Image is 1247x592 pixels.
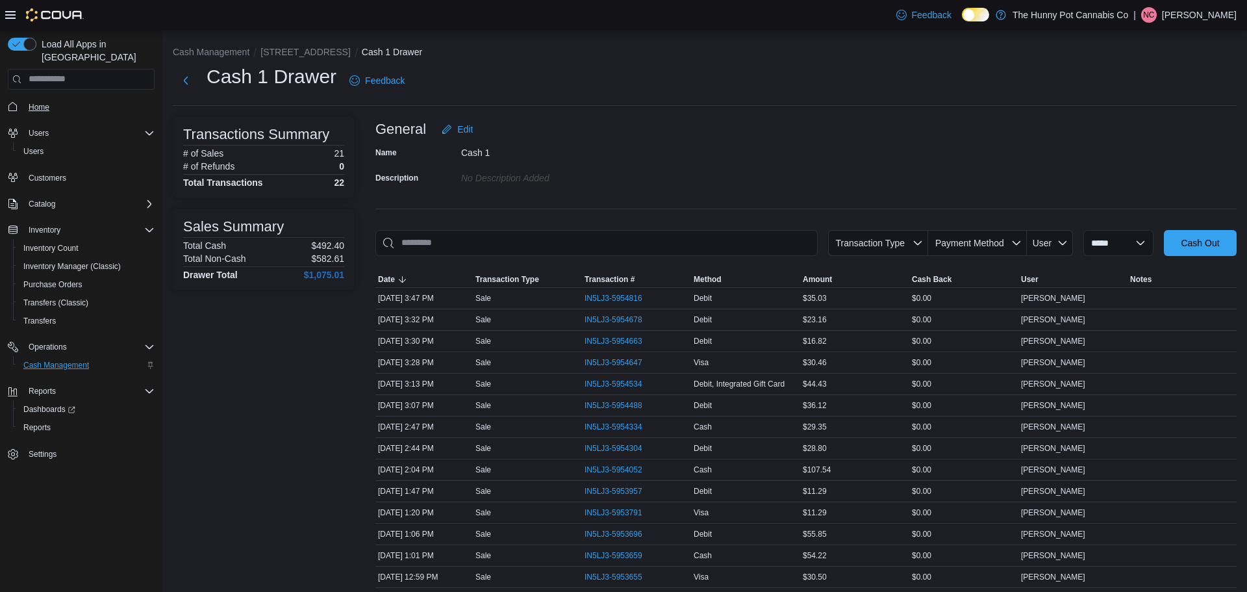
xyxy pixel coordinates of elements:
a: Inventory Count [18,240,84,256]
span: Inventory Manager (Classic) [23,261,121,272]
span: Transaction Type [475,274,539,285]
span: Debit [694,443,712,454]
span: [PERSON_NAME] [1021,422,1085,432]
span: Payment Method [935,238,1004,248]
h6: Total Cash [183,240,226,251]
button: Method [691,272,800,287]
button: Inventory Manager (Classic) [13,257,160,276]
h3: Transactions Summary [183,127,329,142]
button: User [1027,230,1073,256]
span: Users [18,144,155,159]
button: User [1018,272,1127,287]
button: Users [13,142,160,161]
span: [PERSON_NAME] [1021,400,1085,411]
span: Visa [694,357,709,368]
button: Purchase Orders [13,276,160,294]
button: Payment Method [928,230,1027,256]
span: NC [1143,7,1154,23]
div: [DATE] 3:13 PM [375,376,473,392]
span: Purchase Orders [18,277,155,292]
div: $0.00 [909,376,1018,392]
span: IN5LJ3-5953696 [585,529,642,539]
span: $29.35 [803,422,827,432]
span: Dashboards [23,404,75,415]
span: $30.50 [803,572,827,582]
span: Reports [23,422,51,433]
span: $55.85 [803,529,827,539]
span: IN5LJ3-5953791 [585,508,642,518]
button: Inventory [23,222,66,238]
button: IN5LJ3-5954304 [585,441,655,456]
div: $0.00 [909,441,1018,456]
span: Operations [23,339,155,355]
button: Cash Management [13,356,160,374]
div: [DATE] 3:30 PM [375,333,473,349]
h6: Total Non-Cash [183,253,246,264]
span: Inventory Count [18,240,155,256]
button: Transaction Type [473,272,582,287]
span: Users [29,128,49,138]
div: $0.00 [909,355,1018,370]
div: [DATE] 1:01 PM [375,548,473,563]
span: $35.03 [803,293,827,303]
h4: Drawer Total [183,270,238,280]
span: Cash Management [23,360,89,370]
span: Transfers [23,316,56,326]
p: Sale [475,315,491,325]
span: [PERSON_NAME] [1021,465,1085,475]
span: $107.54 [803,465,831,475]
a: Transfers (Classic) [18,295,94,311]
button: Customers [3,168,160,187]
span: Reports [18,420,155,435]
h3: Sales Summary [183,219,284,235]
button: Transfers [13,312,160,330]
span: User [1033,238,1052,248]
span: Cash [694,550,712,561]
span: Users [23,125,155,141]
a: Dashboards [18,402,81,417]
input: Dark Mode [962,8,989,21]
span: IN5LJ3-5954488 [585,400,642,411]
button: Reports [23,383,61,399]
button: IN5LJ3-5954678 [585,312,655,328]
p: Sale [475,443,491,454]
button: Catalog [3,195,160,213]
span: Dashboards [18,402,155,417]
span: Inventory [29,225,60,235]
span: [PERSON_NAME] [1021,357,1085,368]
button: Home [3,97,160,116]
button: IN5LJ3-5954663 [585,333,655,349]
span: IN5LJ3-5953659 [585,550,642,561]
div: [DATE] 1:47 PM [375,483,473,499]
a: Dashboards [13,400,160,418]
p: | [1133,7,1136,23]
span: Load All Apps in [GEOGRAPHIC_DATA] [36,38,155,64]
div: [DATE] 1:06 PM [375,526,473,542]
h6: # of Refunds [183,161,234,172]
button: Amount [800,272,909,287]
button: Notes [1127,272,1237,287]
button: Users [23,125,54,141]
span: IN5LJ3-5954334 [585,422,642,432]
span: Customers [29,173,66,183]
nav: Complex example [8,92,155,498]
div: $0.00 [909,548,1018,563]
span: $16.82 [803,336,827,346]
span: Method [694,274,722,285]
p: Sale [475,293,491,303]
span: Visa [694,572,709,582]
span: $36.12 [803,400,827,411]
span: $11.29 [803,508,827,518]
a: Inventory Manager (Classic) [18,259,126,274]
span: Customers [23,170,155,186]
button: IN5LJ3-5954647 [585,355,655,370]
span: User [1021,274,1039,285]
span: IN5LJ3-5953957 [585,486,642,496]
button: Transaction # [582,272,691,287]
span: Debit [694,400,712,411]
span: Cash Back [912,274,951,285]
h6: # of Sales [183,148,223,159]
p: Sale [475,486,491,496]
button: IN5LJ3-5954534 [585,376,655,392]
span: IN5LJ3-5954678 [585,315,642,325]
